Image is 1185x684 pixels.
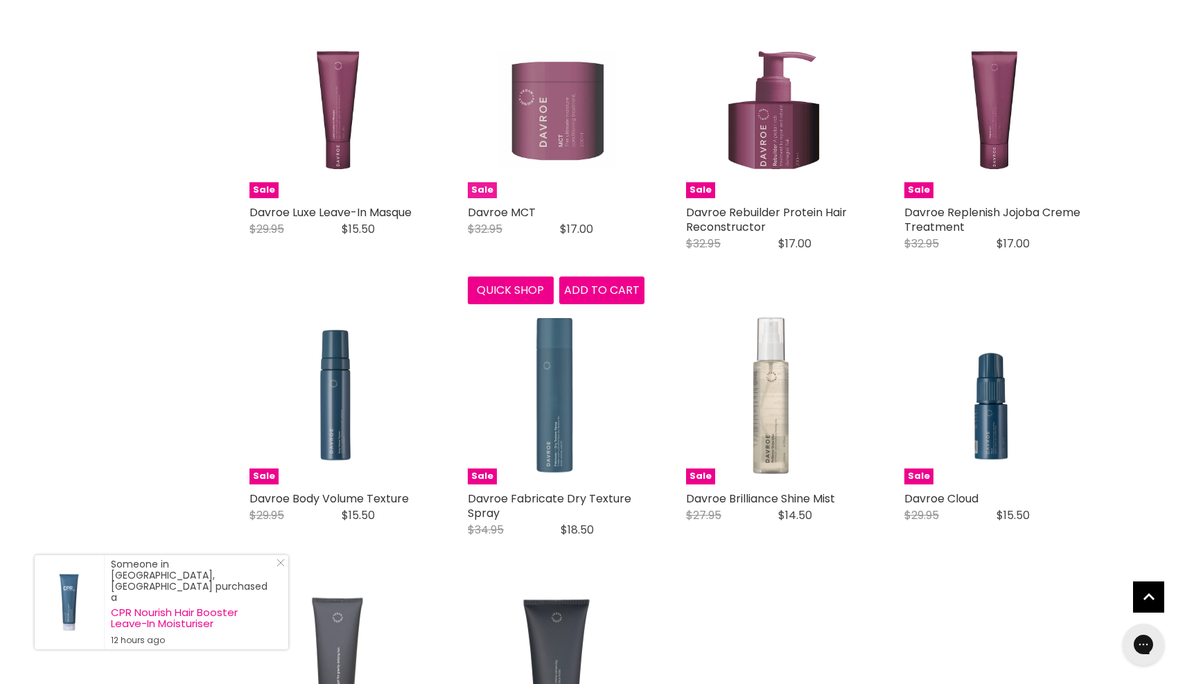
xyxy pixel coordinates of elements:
[904,507,939,523] span: $29.95
[468,21,644,198] a: Davroe MCT Sale
[468,204,536,220] a: Davroe MCT
[686,468,715,484] span: Sale
[686,308,863,484] a: Davroe Brilliance Shine Mist Davroe Brilliance Shine Mist Sale
[559,277,645,304] button: Add to cart
[778,236,811,252] span: $17.00
[686,204,847,235] a: Davroe Rebuilder Protein Hair Reconstructor
[686,491,835,507] a: Davroe Brilliance Shine Mist
[686,236,721,252] span: $32.95
[249,308,426,484] a: Davroe Body Volume Texture Davroe Body Volume Texture Sale
[276,559,285,567] svg: Close Icon
[904,308,1081,484] img: Davroe Cloud
[904,308,1081,484] a: Davroe Cloud Davroe Cloud Sale
[249,491,409,507] a: Davroe Body Volume Texture
[468,491,631,521] a: Davroe Fabricate Dry Texture Spray
[778,507,812,523] span: $14.50
[564,282,640,298] span: Add to cart
[686,308,863,484] img: Davroe Brilliance Shine Mist
[468,221,502,237] span: $32.95
[561,522,594,538] span: $18.50
[997,236,1030,252] span: $17.00
[904,491,978,507] a: Davroe Cloud
[249,21,426,198] a: Davroe Luxe Leave In Masque Sale
[111,635,274,646] small: 12 hours ago
[468,308,644,484] img: Davroe Fabricate Dry Texture Spray
[904,21,1081,198] a: Davroe Replenish Jojoba Creme Treatment Sale
[279,21,397,198] img: Davroe Luxe Leave In Masque
[468,308,644,484] a: Davroe Fabricate Dry Texture Spray Sale
[686,507,721,523] span: $27.95
[111,607,274,629] a: CPR Nourish Hair Booster Leave-In Moisturiser
[271,559,285,572] a: Close Notification
[468,468,497,484] span: Sale
[934,21,1052,198] img: Davroe Replenish Jojoba Creme Treatment
[342,221,375,237] span: $15.50
[904,236,939,252] span: $32.95
[997,507,1030,523] span: $15.50
[249,468,279,484] span: Sale
[468,182,497,198] span: Sale
[35,555,104,649] a: Visit product page
[468,522,504,538] span: $34.95
[904,468,933,484] span: Sale
[498,21,615,198] img: Davroe MCT
[686,182,715,198] span: Sale
[249,221,284,237] span: $29.95
[904,204,1080,235] a: Davroe Replenish Jojoba Creme Treatment
[1116,619,1171,670] iframe: Gorgias live chat messenger
[249,182,279,198] span: Sale
[716,21,834,198] img: Davroe Rebuilder Protein Hair Reconstructor
[468,277,554,304] button: Quick shop
[686,21,863,198] a: Davroe Rebuilder Protein Hair Reconstructor Sale
[111,559,274,646] div: Someone in [GEOGRAPHIC_DATA], [GEOGRAPHIC_DATA] purchased a
[249,507,284,523] span: $29.95
[249,308,426,484] img: Davroe Body Volume Texture
[249,204,412,220] a: Davroe Luxe Leave-In Masque
[560,221,593,237] span: $17.00
[904,182,933,198] span: Sale
[342,507,375,523] span: $15.50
